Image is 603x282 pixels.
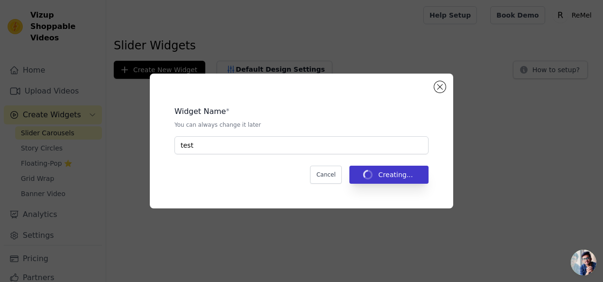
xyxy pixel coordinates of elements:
legend: Widget Name [174,106,226,117]
button: Creating... [349,166,429,184]
button: Close modal [434,81,446,93]
div: Ouvrir le chat [571,250,596,275]
p: You can always change it later [174,121,429,129]
button: Cancel [310,166,342,184]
